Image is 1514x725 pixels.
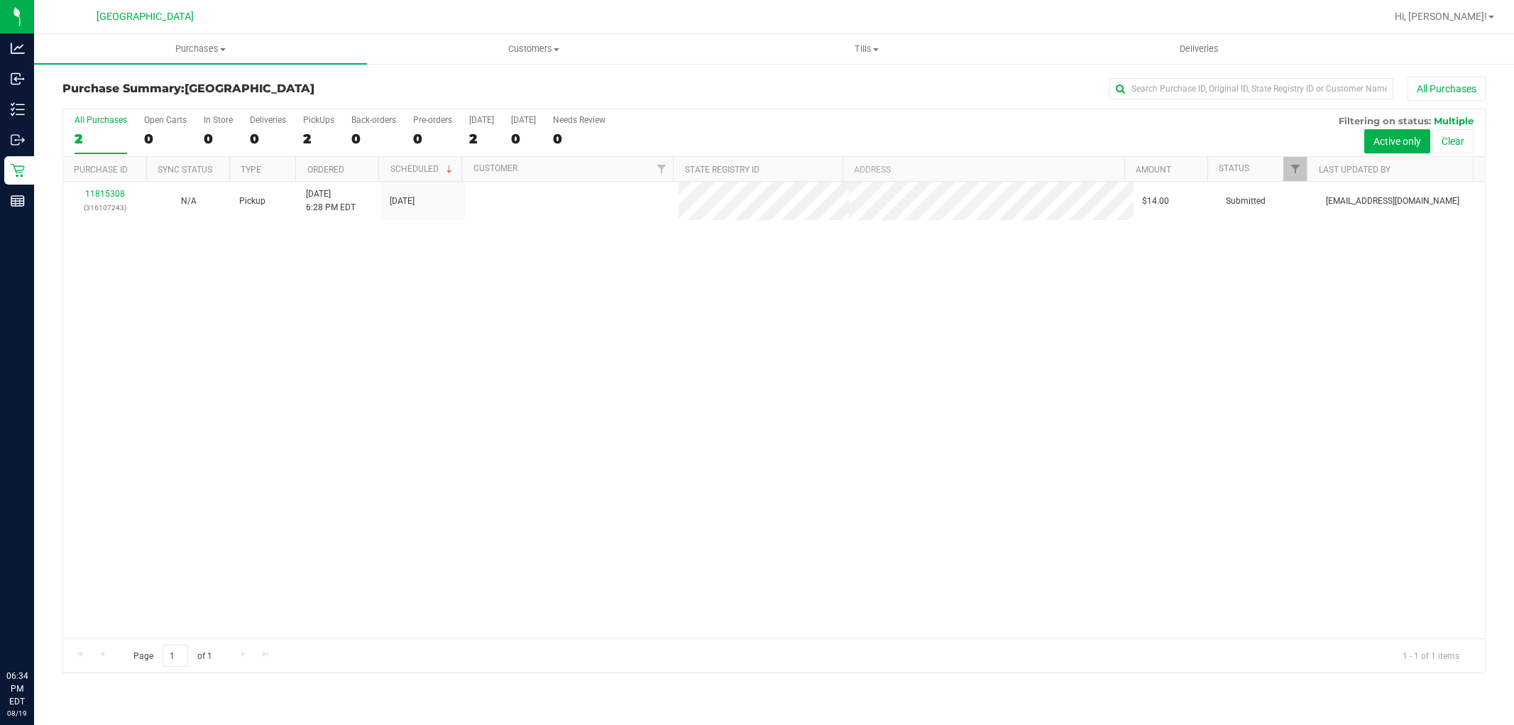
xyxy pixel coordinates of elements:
div: 0 [511,131,536,147]
span: Purchases [34,43,367,55]
a: Amount [1136,165,1171,175]
div: 2 [303,131,334,147]
button: Clear [1432,129,1474,153]
div: All Purchases [75,115,127,125]
div: Needs Review [553,115,605,125]
a: Scheduled [390,164,455,174]
a: Sync Status [158,165,212,175]
inline-svg: Inbound [11,72,25,86]
a: Last Updated By [1319,165,1390,175]
a: State Registry ID [685,165,759,175]
div: Open Carts [144,115,187,125]
inline-svg: Outbound [11,133,25,147]
button: All Purchases [1408,77,1486,101]
span: Submitted [1226,195,1266,208]
th: Address [843,157,1124,182]
span: Deliveries [1161,43,1238,55]
div: [DATE] [511,115,536,125]
inline-svg: Analytics [11,41,25,55]
div: In Store [204,115,233,125]
span: [EMAIL_ADDRESS][DOMAIN_NAME] [1326,195,1459,208]
span: [DATE] [390,195,415,208]
span: [DATE] 6:28 PM EDT [306,187,356,214]
div: [DATE] [469,115,494,125]
a: Status [1219,163,1249,173]
span: Filtering on status: [1339,115,1431,126]
iframe: Resource center [14,611,57,654]
div: PickUps [303,115,334,125]
div: 0 [144,131,187,147]
span: Tills [701,43,1032,55]
a: Purchase ID [74,165,128,175]
iframe: Resource center unread badge [42,609,59,626]
div: Pre-orders [413,115,452,125]
a: Ordered [307,165,344,175]
div: 0 [250,131,286,147]
div: Deliveries [250,115,286,125]
a: Purchases [34,34,367,64]
span: Not Applicable [181,196,197,206]
a: Filter [649,157,673,181]
input: Search Purchase ID, Original ID, State Registry ID or Customer Name... [1109,78,1393,99]
p: 06:34 PM EDT [6,670,28,708]
a: Deliveries [1033,34,1366,64]
input: 1 [163,645,188,667]
div: 0 [413,131,452,147]
inline-svg: Inventory [11,102,25,116]
span: Multiple [1434,115,1474,126]
a: Customers [367,34,700,64]
button: N/A [181,195,197,208]
span: Pickup [239,195,265,208]
div: 2 [75,131,127,147]
a: Type [241,165,261,175]
div: 0 [204,131,233,147]
div: 2 [469,131,494,147]
div: 0 [553,131,605,147]
a: Tills [700,34,1033,64]
a: Filter [1283,157,1307,181]
inline-svg: Retail [11,163,25,178]
span: Page of 1 [121,645,224,667]
span: [GEOGRAPHIC_DATA] [97,11,194,23]
a: Customer [473,163,517,173]
button: Active only [1364,129,1430,153]
p: 08/19 [6,708,28,719]
span: 1 - 1 of 1 items [1391,645,1471,666]
h3: Purchase Summary: [62,82,537,95]
span: Hi, [PERSON_NAME]! [1395,11,1487,22]
a: 11815308 [85,189,125,199]
div: Back-orders [351,115,396,125]
inline-svg: Reports [11,194,25,208]
p: (316107243) [72,201,138,214]
div: 0 [351,131,396,147]
span: $14.00 [1142,195,1169,208]
span: [GEOGRAPHIC_DATA] [185,82,314,95]
span: Customers [368,43,699,55]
